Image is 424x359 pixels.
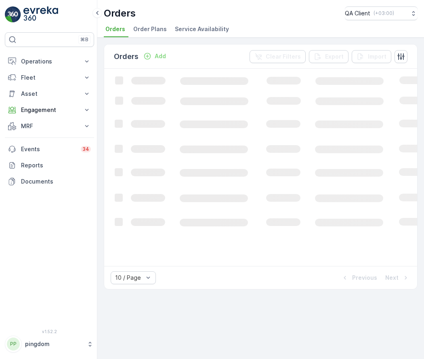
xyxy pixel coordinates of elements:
button: Clear Filters [250,50,306,63]
button: Export [309,50,348,63]
p: Events [21,145,76,153]
a: Reports [5,157,94,173]
p: Add [155,52,166,60]
p: Import [368,53,386,61]
p: Previous [352,274,377,282]
p: Reports [21,161,91,169]
p: Documents [21,177,91,186]
span: Service Availability [175,25,229,33]
button: Asset [5,86,94,102]
img: logo [5,6,21,23]
button: Import [352,50,391,63]
p: Operations [21,57,78,65]
span: Orders [105,25,125,33]
p: Engagement [21,106,78,114]
button: Add [140,51,169,61]
a: Documents [5,173,94,190]
p: Fleet [21,74,78,82]
button: Next [384,273,411,283]
button: QA Client(+03:00) [345,6,418,20]
p: Next [385,274,399,282]
span: v 1.52.2 [5,329,94,334]
p: MRF [21,122,78,130]
p: pingdom [25,340,83,348]
button: MRF [5,118,94,134]
span: Order Plans [133,25,167,33]
div: PP [7,338,20,351]
button: PPpingdom [5,336,94,353]
p: 34 [82,146,89,152]
img: logo_light-DOdMpM7g.png [23,6,58,23]
p: Asset [21,90,78,98]
p: ⌘B [80,36,88,43]
p: QA Client [345,9,370,17]
a: Events34 [5,141,94,157]
button: Fleet [5,70,94,86]
p: Orders [104,7,136,20]
button: Operations [5,53,94,70]
button: Engagement [5,102,94,118]
p: Export [325,53,344,61]
button: Previous [340,273,378,283]
p: Clear Filters [266,53,301,61]
p: Orders [114,51,139,62]
p: ( +03:00 ) [374,10,394,17]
